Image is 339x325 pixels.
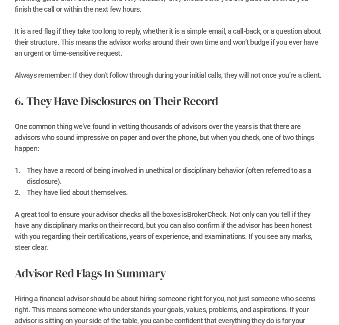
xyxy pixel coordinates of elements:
[15,92,324,165] h2: One common thing we’ve found in vetting thousands of advisors over the years is that there are ad...
[187,210,226,219] a: BrokerCheck
[15,265,166,281] span: Advisor Red Flags In Summary
[27,187,324,198] h2: They have lied about themselves.
[15,93,218,109] span: 6. They Have Disclosures on Their Record
[15,209,324,253] h2: A great tool to ensure your advisor checks all the boxes is . Not only can you tell if they have ...
[27,165,324,187] h2: They have a record of being involved in unethical or disciplinary behavior (often referred to as ...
